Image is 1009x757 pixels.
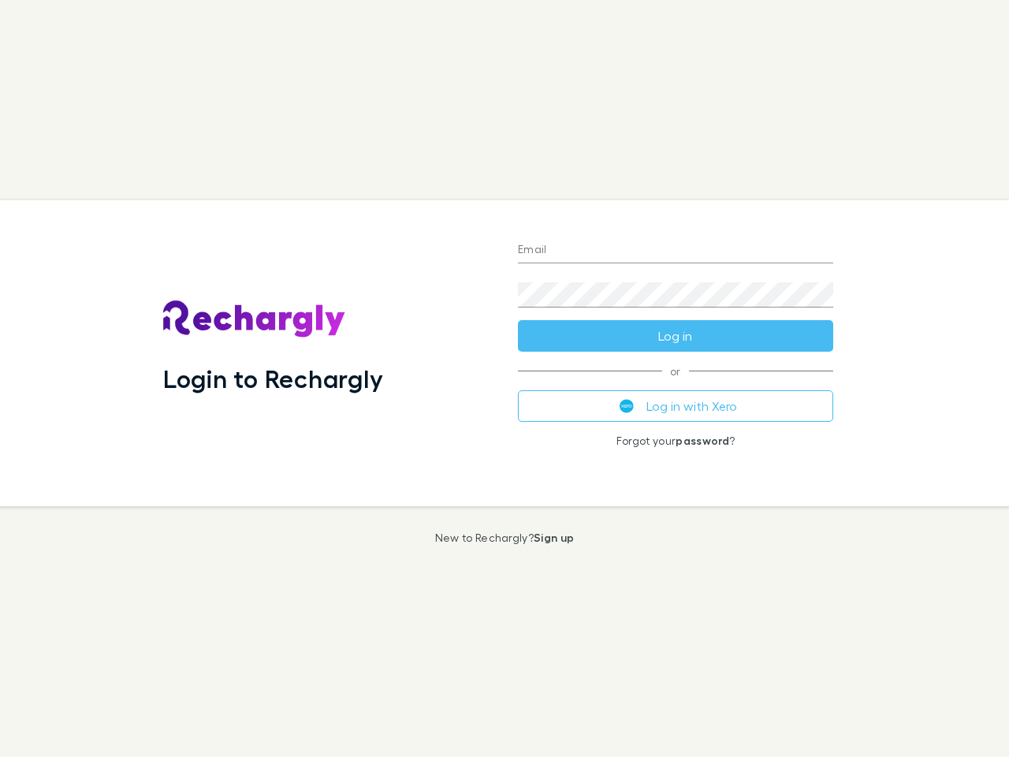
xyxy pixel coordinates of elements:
h1: Login to Rechargly [163,364,383,393]
a: Sign up [534,531,574,544]
img: Rechargly's Logo [163,300,346,338]
img: Xero's logo [620,399,634,413]
a: password [676,434,729,447]
p: New to Rechargly? [435,531,575,544]
p: Forgot your ? [518,434,833,447]
button: Log in [518,320,833,352]
button: Log in with Xero [518,390,833,422]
